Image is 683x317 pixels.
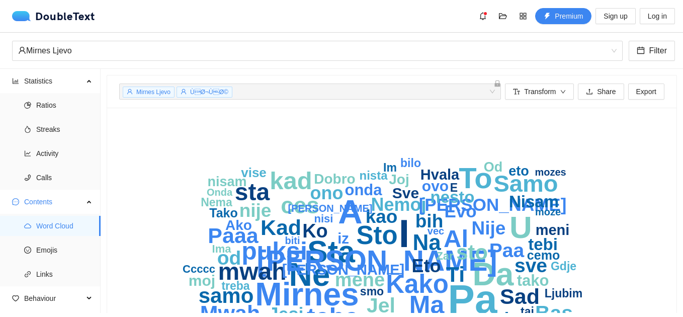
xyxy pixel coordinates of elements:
[12,77,19,85] span: bar-chart
[359,169,388,182] text: nista
[629,41,675,61] button: calendarFilter
[314,212,333,225] text: nisi
[500,284,540,308] text: Sad
[36,264,93,284] span: Links
[636,86,656,97] span: Export
[412,256,441,276] text: Eto
[239,200,272,221] text: nije
[505,84,574,100] button: font-sizeTransformdown
[201,196,232,209] text: Nema
[386,270,449,298] text: Kako
[12,198,19,205] span: message
[508,164,529,179] text: eto
[209,206,238,220] text: Tako
[360,285,384,298] text: smo
[207,174,246,189] text: nisam
[383,161,397,174] text: Im
[551,260,576,273] text: Gdje
[335,269,385,290] text: mene
[24,174,31,181] span: phone
[545,287,582,300] text: Ljubim
[225,217,252,233] text: Ako
[24,271,31,278] span: link
[422,178,449,194] text: ovo
[36,240,93,260] span: Emojis
[428,225,444,236] text: vec
[597,86,616,97] span: Share
[475,8,491,24] button: bell
[356,221,397,250] text: Sto
[536,222,570,238] text: meni
[494,80,501,87] span: lock
[371,194,426,215] text: Nemoj
[412,230,441,255] text: Na
[494,170,558,197] text: Samo
[535,8,591,24] button: thunderboltPremium
[489,240,525,261] text: Paa
[181,89,187,95] span: user
[640,8,675,24] button: Log in
[415,211,443,231] text: bih
[527,248,560,262] text: cemo
[208,223,259,248] text: Paaa
[436,250,454,262] text: Zar
[509,210,532,245] text: U
[218,258,286,285] text: mwah
[207,187,233,198] text: Onda
[345,181,382,199] text: onda
[515,8,531,24] button: appstore
[475,12,490,20] span: bell
[515,255,547,276] text: sve
[36,168,93,188] span: Calls
[628,84,664,100] button: Export
[578,84,624,100] button: uploadShare
[36,216,93,236] span: Word Cloud
[392,185,419,201] text: Sve
[595,8,635,24] button: Sign up
[535,206,561,217] text: moze
[586,88,593,96] span: upload
[12,295,19,302] span: heart
[36,95,93,115] span: Ratios
[495,8,511,24] button: folder-open
[366,206,398,227] text: kao
[288,203,373,214] text: [PERSON_NAME]
[337,230,349,247] text: iz
[400,156,421,170] text: bilo
[136,89,170,96] span: Mirnes Ljevo
[241,165,267,180] text: vise
[18,41,617,60] span: Mirnes Ljevo
[235,179,270,205] text: sta
[484,160,503,175] text: Od
[36,143,93,164] span: Activity
[302,220,328,242] text: Ko
[528,235,558,254] text: tebi
[419,195,567,214] text: [PERSON_NAME]
[183,263,215,275] text: Ccccc
[24,222,31,229] span: cloud
[24,102,31,109] span: pie-chart
[314,171,355,187] text: Dobro
[24,288,83,308] span: Behaviour
[24,192,83,212] span: Contents
[450,181,458,194] text: E
[430,188,474,206] text: nesto
[524,86,556,97] span: Transform
[241,237,307,265] text: puksi
[212,243,232,255] text: Ima
[282,262,404,278] text: [PERSON_NAME]
[190,89,228,96] span: ÙØ¬Ù Ø©
[310,183,344,203] text: ono
[544,13,551,21] span: thunderbolt
[516,12,531,20] span: appstore
[12,11,95,21] a: logoDoubleText
[18,46,26,54] span: user
[24,71,83,91] span: Statistics
[555,11,583,22] span: Premium
[24,247,31,254] span: smile
[604,11,627,22] span: Sign up
[261,215,301,240] text: Kad
[456,241,488,264] text: sto
[199,284,254,307] text: samo
[217,247,241,269] text: od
